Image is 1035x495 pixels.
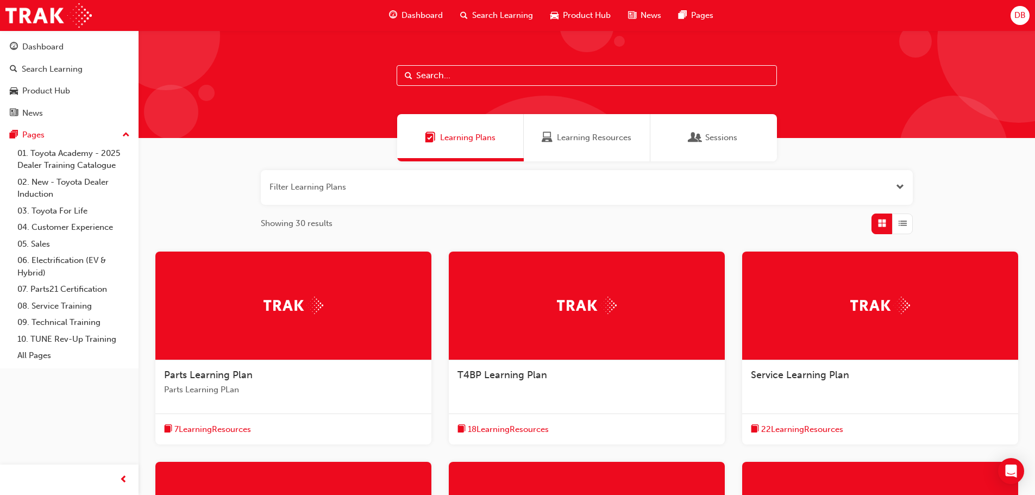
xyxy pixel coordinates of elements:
[13,203,134,220] a: 03. Toyota For Life
[389,9,397,22] span: guage-icon
[628,9,636,22] span: news-icon
[13,236,134,253] a: 05. Sales
[457,423,549,436] button: book-icon18LearningResources
[13,281,134,298] a: 07. Parts21 Certification
[4,125,134,145] button: Pages
[13,145,134,174] a: 01. Toyota Academy - 2025 Dealer Training Catalogue
[22,107,43,120] div: News
[397,114,524,161] a: Learning PlansLearning Plans
[120,473,128,487] span: prev-icon
[550,9,559,22] span: car-icon
[425,131,436,144] span: Learning Plans
[440,131,495,144] span: Learning Plans
[679,9,687,22] span: pages-icon
[164,423,172,436] span: book-icon
[13,347,134,364] a: All Pages
[164,384,423,396] span: Parts Learning PLan
[10,109,18,118] span: news-icon
[705,131,737,144] span: Sessions
[457,369,547,381] span: T4BP Learning Plan
[4,103,134,123] a: News
[380,4,451,27] a: guage-iconDashboard
[10,65,17,74] span: search-icon
[164,369,253,381] span: Parts Learning Plan
[472,9,533,22] span: Search Learning
[4,37,134,57] a: Dashboard
[751,369,849,381] span: Service Learning Plan
[22,129,45,141] div: Pages
[457,423,466,436] span: book-icon
[690,131,701,144] span: Sessions
[557,297,617,314] img: Trak
[22,85,70,97] div: Product Hub
[563,9,611,22] span: Product Hub
[122,128,130,142] span: up-icon
[670,4,722,27] a: pages-iconPages
[264,297,323,314] img: Trak
[1011,6,1030,25] button: DB
[542,4,619,27] a: car-iconProduct Hub
[13,174,134,203] a: 02. New - Toyota Dealer Induction
[650,114,777,161] a: SessionsSessions
[460,9,468,22] span: search-icon
[10,130,18,140] span: pages-icon
[619,4,670,27] a: news-iconNews
[405,70,412,82] span: Search
[878,217,886,230] span: Grid
[22,63,83,76] div: Search Learning
[13,314,134,331] a: 09. Technical Training
[174,423,251,436] span: 7 Learning Resources
[641,9,661,22] span: News
[13,331,134,348] a: 10. TUNE Rev-Up Training
[742,252,1018,445] a: TrakService Learning Planbook-icon22LearningResources
[751,423,759,436] span: book-icon
[10,42,18,52] span: guage-icon
[449,252,725,445] a: TrakT4BP Learning Planbook-icon18LearningResources
[468,423,549,436] span: 18 Learning Resources
[5,3,92,28] img: Trak
[397,65,777,86] input: Search...
[402,9,443,22] span: Dashboard
[998,458,1024,484] div: Open Intercom Messenger
[896,181,904,193] button: Open the filter
[10,86,18,96] span: car-icon
[13,219,134,236] a: 04. Customer Experience
[13,252,134,281] a: 06. Electrification (EV & Hybrid)
[691,9,713,22] span: Pages
[164,423,251,436] button: book-icon7LearningResources
[761,423,843,436] span: 22 Learning Resources
[542,131,553,144] span: Learning Resources
[557,131,631,144] span: Learning Resources
[451,4,542,27] a: search-iconSearch Learning
[4,59,134,79] a: Search Learning
[1014,9,1026,22] span: DB
[899,217,907,230] span: List
[155,252,431,445] a: TrakParts Learning PlanParts Learning PLanbook-icon7LearningResources
[261,217,333,230] span: Showing 30 results
[850,297,910,314] img: Trak
[4,81,134,101] a: Product Hub
[524,114,650,161] a: Learning ResourcesLearning Resources
[13,298,134,315] a: 08. Service Training
[22,41,64,53] div: Dashboard
[751,423,843,436] button: book-icon22LearningResources
[4,35,134,125] button: DashboardSearch LearningProduct HubNews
